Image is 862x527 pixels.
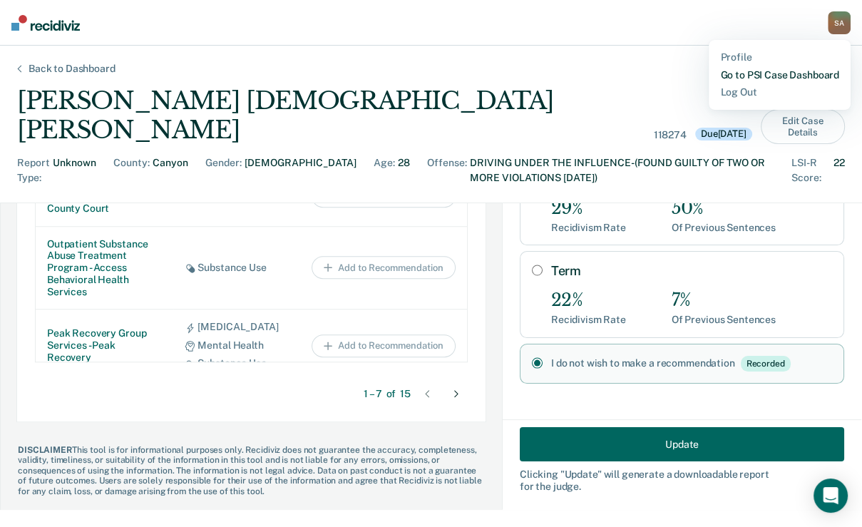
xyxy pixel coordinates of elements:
[761,109,845,144] button: Edit Case Details
[833,155,845,185] div: 22
[672,314,776,326] div: Of Previous Sentences
[791,155,831,185] div: LSI-R Score :
[551,263,832,279] label: Term
[470,155,774,185] div: DRIVING UNDER THE INFLUENCE-(FOUND GUILTY OF TWO OR MORE VIOLATIONS [DATE])
[153,155,188,185] div: Canyon
[551,221,626,233] div: Recidivism Rate
[520,468,844,492] div: Clicking " Update " will generate a downloadable report for the judge.
[113,155,150,185] div: County :
[185,339,280,352] div: Mental Health
[520,426,844,461] button: Update
[11,15,80,31] img: Recidiviz
[374,155,395,185] div: Age :
[185,357,280,369] div: Substance Use
[551,290,626,311] div: 22%
[17,155,50,185] div: Report Type :
[47,238,162,298] div: Outpatient Substance Abuse Treatment Program - Access Behavioral Health Services
[695,128,752,140] div: Due [DATE]
[654,129,687,141] div: 118274
[17,86,645,145] div: [PERSON_NAME] [DEMOGRAPHIC_DATA][PERSON_NAME]
[386,388,396,400] span: of
[245,155,356,185] div: [DEMOGRAPHIC_DATA]
[53,155,96,185] div: Unknown
[672,290,776,311] div: 7%
[720,69,839,81] a: Go to PSI Case Dashboard
[672,198,776,219] div: 50%
[828,11,851,34] div: S A
[720,86,839,98] a: Log Out
[11,63,133,75] div: Back to Dashboard
[814,479,848,513] div: Open Intercom Messenger
[720,51,839,63] a: Profile
[18,445,72,455] span: DISCLAIMER
[398,155,410,185] div: 28
[364,388,411,400] div: 1 – 7 15
[672,221,776,233] div: Of Previous Sentences
[205,155,242,185] div: Gender :
[551,198,626,219] div: 29%
[828,11,851,34] button: SA
[551,355,832,371] label: I do not wish to make a recommendation
[551,314,626,326] div: Recidivism Rate
[1,445,502,496] div: This tool is for informational purposes only. Recidiviz does not guarantee the accuracy, complete...
[185,262,280,274] div: Substance Use
[427,155,467,185] div: Offense :
[185,321,280,333] div: [MEDICAL_DATA]
[741,355,791,371] div: Recorded
[47,327,162,363] div: Peak Recovery Group Services - Peak Recovery
[312,256,456,279] button: Add to Recommendation
[312,334,456,357] button: Add to Recommendation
